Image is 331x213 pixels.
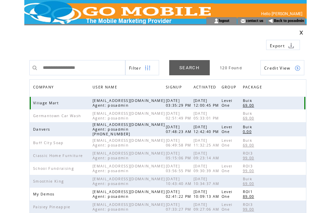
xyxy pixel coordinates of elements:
span: Bulk [243,177,254,181]
span: Buff City Soap [33,140,66,145]
span: Level One [222,125,233,134]
span: Hello [PERSON_NAME] [261,11,302,16]
span: [DATE] 07:48:23 AM [166,125,194,134]
span: Bulk [243,138,254,143]
span: ROI3 [243,202,254,207]
a: contact us [246,18,263,23]
img: backArrow.gif [268,18,273,24]
span: Village Mart [33,101,60,105]
span: Classic Home Furniture [33,153,84,158]
a: SEARCH [169,60,210,75]
span: [DATE] 02:51:49 PM [166,111,193,121]
span: Bulk [243,98,254,103]
span: [DATE] 12:42:40 PM [194,125,221,134]
span: [DATE] 05:33:01 PM [194,111,221,121]
a: PACKAGE [243,83,265,93]
span: 120 Found [220,65,242,70]
span: SIGNUP [166,83,183,93]
span: 69.00 [243,103,256,108]
span: [DATE] 06:49:58 PM [166,138,193,148]
a: GROUP [222,83,240,93]
span: ROI3 [243,164,254,168]
span: Smoothie King [33,179,66,184]
span: ACTIVATED [194,83,218,93]
span: Level One [222,164,233,173]
a: COMPANY [33,85,55,89]
span: 99.00 [243,207,256,212]
span: [EMAIL_ADDRESS][DOMAIN_NAME] Agent: posadmin [93,98,165,108]
span: Show Credits View [264,65,290,71]
img: credits.png [295,65,301,71]
span: 0.00 [243,129,253,134]
img: account_icon.gif [214,18,219,24]
span: [EMAIL_ADDRESS][DOMAIN_NAME] Agent: posadmin [93,138,165,148]
span: Level One [222,189,233,199]
span: Level One [222,138,233,148]
span: Danvers [33,127,52,132]
span: 69.00 [243,143,256,148]
span: [DATE] 10:09:13 AM [194,189,221,199]
span: USER NAME [93,83,119,93]
img: filters.png [145,60,151,76]
span: Bulk [243,125,254,129]
a: SIGNUP [166,85,183,89]
span: [DATE] 12:00:45 PM [194,98,221,108]
span: [DATE] 11:32:25 AM [194,138,221,148]
a: Export [266,40,300,50]
a: Credit View [260,60,304,75]
span: [EMAIL_ADDRESS][DOMAIN_NAME] Agent: posadmin [93,151,165,160]
span: Level One [222,202,233,212]
a: Filter [125,60,159,75]
span: [DATE] 09:23:14 AM [194,151,221,160]
span: [EMAIL_ADDRESS][DOMAIN_NAME] Agent: posadmin [93,189,165,199]
span: PACKAGE [243,83,264,93]
a: Back to posadmin [274,19,304,23]
span: 69.00 [243,181,256,186]
span: [EMAIL_ADDRESS][DOMAIN_NAME] Agent: posadmin [93,177,165,186]
span: [EMAIL_ADDRESS][DOMAIN_NAME] Agent: posadmin [PHONE_NUMBER] [93,122,165,136]
span: [DATE] 03:35:29 PM [166,98,193,108]
span: ROI1 [243,189,254,194]
span: Bulk [243,111,254,116]
span: [EMAIL_ADDRESS][DOMAIN_NAME] Agent: posadmin [93,111,165,121]
span: 99.00 [243,168,256,173]
span: [DATE] 09:27:06 AM [194,202,221,212]
span: 69.00 [243,116,256,121]
span: COMPANY [33,83,55,93]
span: [DATE] 03:56:55 PM [166,164,193,173]
span: Level One [222,98,233,108]
span: Export to csv file [270,43,285,49]
span: [DATE] 09:30:39 AM [194,164,221,173]
img: contact_us_icon.gif [240,18,246,24]
span: Germantown Car Wash [33,113,83,118]
span: [DATE] 05:15:06 PM [166,151,193,160]
span: GROUP [222,83,238,93]
span: [EMAIL_ADDRESS][DOMAIN_NAME] Agent: posadmin [93,202,165,212]
a: ACTIVATED [194,83,220,93]
span: [DATE] 10:43:40 AM [166,177,194,186]
a: logout [219,18,229,23]
span: [DATE] 07:33:27 PM [166,202,193,212]
a: USER NAME [93,85,119,89]
span: 99.00 [243,156,256,160]
span: 89.00 [243,194,256,199]
span: [DATE] 02:41:22 PM [166,189,193,199]
span: My Demos [33,192,56,196]
span: [EMAIL_ADDRESS][DOMAIN_NAME] Agent: posadmin [93,164,165,173]
span: Show filters [129,65,141,71]
span: ROI3 [243,151,254,156]
span: Paisley Pineapple [33,205,72,209]
span: School Fundraising [33,166,76,171]
span: [DATE] 10:34:37 AM [194,177,221,186]
img: download.png [288,43,294,49]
